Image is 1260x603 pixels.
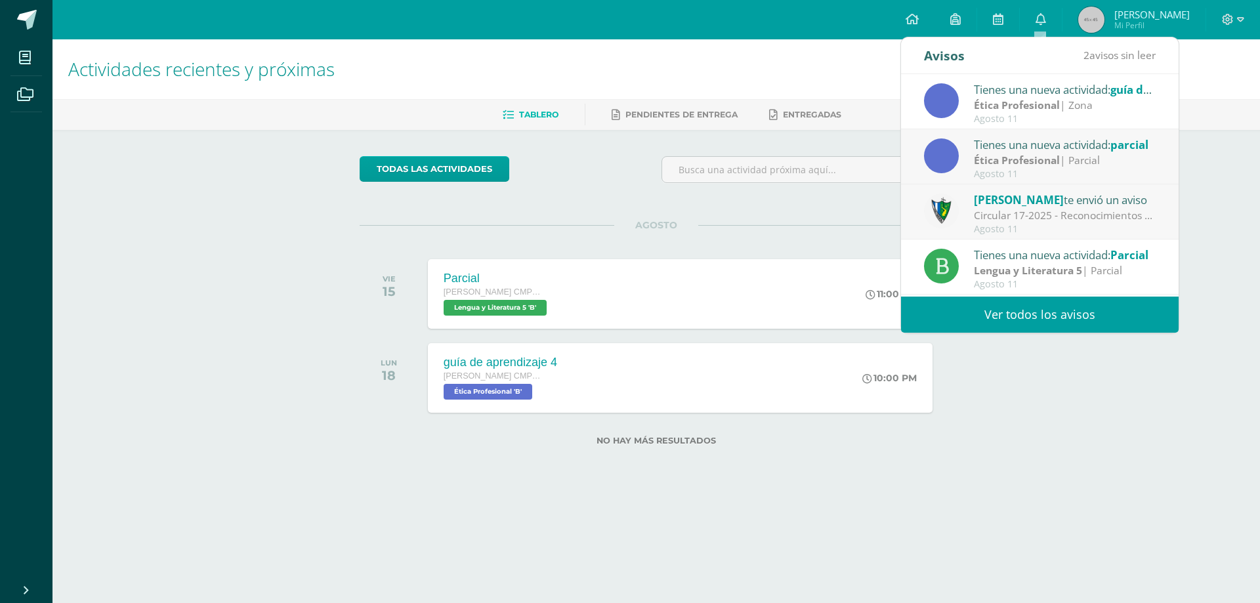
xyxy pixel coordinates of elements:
span: Entregadas [783,110,841,119]
span: 2 [1083,48,1089,62]
a: Pendientes de entrega [612,104,738,125]
a: Ver todos los avisos [901,297,1179,333]
div: | Parcial [974,263,1156,278]
span: [PERSON_NAME] [974,192,1064,207]
div: te envió un aviso [974,191,1156,208]
div: 11:00 PM [866,288,917,300]
input: Busca una actividad próxima aquí... [662,157,953,182]
img: 45x45 [1078,7,1104,33]
a: todas las Actividades [360,156,509,182]
div: | Zona [974,98,1156,113]
div: Agosto 11 [974,114,1156,125]
div: Circular 17-2025 - Reconocimientos a la LXXVI Promoción - Evaluaciones de Unidad: Estimados padre... [974,208,1156,223]
span: avisos sin leer [1083,48,1156,62]
span: Mi Perfil [1114,20,1190,31]
div: Agosto 11 [974,169,1156,180]
div: Parcial [444,272,550,285]
span: Ética Profesional 'B' [444,384,532,400]
div: Tienes una nueva actividad: [974,136,1156,153]
span: Actividades recientes y próximas [68,56,335,81]
strong: Ética Profesional [974,98,1060,112]
strong: Lengua y Literatura 5 [974,263,1082,278]
a: Entregadas [769,104,841,125]
div: Avisos [924,37,965,73]
div: Tienes una nueva actividad: [974,81,1156,98]
span: parcial [1110,137,1148,152]
span: Tablero [519,110,558,119]
div: Agosto 11 [974,279,1156,290]
div: | Parcial [974,153,1156,168]
span: Parcial [1110,247,1148,262]
a: Tablero [503,104,558,125]
span: [PERSON_NAME] CMP Bachillerato en CCLL con Orientación en Computación [444,287,542,297]
label: No hay más resultados [360,436,954,446]
span: Pendientes de entrega [625,110,738,119]
span: AGOSTO [614,219,698,231]
div: Agosto 11 [974,224,1156,235]
span: Lengua y Literatura 5 'B' [444,300,547,316]
span: guía de aprendizaje 4 [1110,82,1227,97]
strong: Ética Profesional [974,153,1060,167]
div: LUN [381,358,397,367]
div: 10:00 PM [862,372,917,384]
div: 15 [383,283,396,299]
div: guía de aprendizaje 4 [444,356,557,369]
div: Tienes una nueva actividad: [974,246,1156,263]
div: VIE [383,274,396,283]
div: 18 [381,367,397,383]
span: [PERSON_NAME] CMP Bachillerato en CCLL con Orientación en Computación [444,371,542,381]
img: 9f174a157161b4ddbe12118a61fed988.png [924,194,959,228]
span: [PERSON_NAME] [1114,8,1190,21]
